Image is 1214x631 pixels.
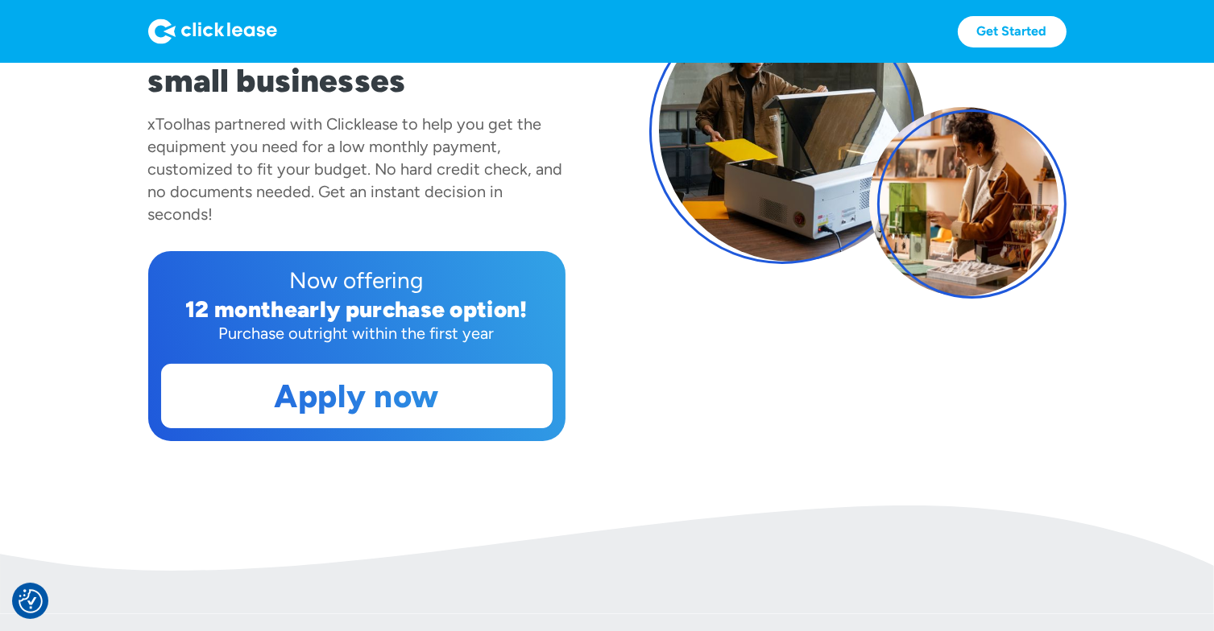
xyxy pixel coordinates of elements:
[148,114,563,224] div: has partnered with Clicklease to help you get the equipment you need for a low monthly payment, c...
[148,19,277,44] img: Logo
[19,589,43,613] img: Revisit consent button
[284,295,528,323] div: early purchase option!
[19,589,43,613] button: Consent Preferences
[161,264,553,296] div: Now offering
[161,322,553,344] div: Purchase outright within the first year
[162,365,552,427] a: Apply now
[148,114,187,134] div: xTool
[958,16,1067,47] a: Get Started
[185,295,284,323] div: 12 month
